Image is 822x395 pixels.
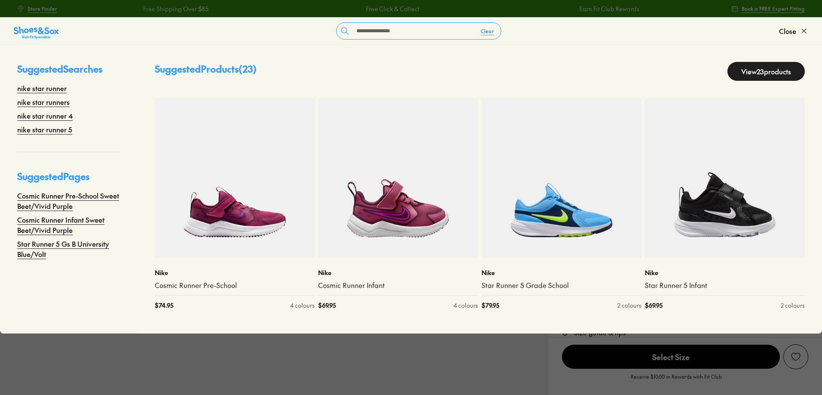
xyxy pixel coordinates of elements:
[631,373,722,388] p: Receive $10.00 in Rewards with Fit Club
[17,190,120,211] a: Cosmic Runner Pre-School Sweet Beet/Vivid Purple
[14,24,59,38] a: Shoes &amp; Sox
[17,239,120,259] a: Star Runner 5 Gs B University Blue/Volt
[779,21,808,40] button: Close
[482,268,641,277] p: Nike
[781,301,805,310] div: 2 colours
[239,62,257,75] span: ( 23 )
[318,268,478,277] p: Nike
[17,62,120,83] p: Suggested Searches
[14,26,59,40] img: SNS_Logo_Responsive.svg
[17,97,70,107] a: nike star runners
[645,301,663,310] span: $ 69.95
[155,281,315,290] a: Cosmic Runner Pre-School
[17,110,73,121] a: nike star runner 4
[17,124,72,135] a: nike star runner 5
[579,4,639,13] a: Earn Fit Club Rewards
[318,281,478,290] a: Cosmic Runner Infant
[155,62,257,81] p: Suggested Products
[742,5,805,12] span: Book a FREE Expert Fitting
[482,301,499,310] span: $ 79.95
[365,4,419,13] a: Free Click & Collect
[562,344,780,369] button: Select Size
[17,83,67,93] a: nike star runner
[779,26,796,36] span: Close
[155,301,173,310] span: $ 74.95
[645,281,805,290] a: Star Runner 5 Infant
[9,337,43,369] iframe: Gorgias live chat messenger
[727,62,805,81] a: View23products
[318,301,336,310] span: $ 69.95
[290,301,315,310] div: 4 colours
[482,281,641,290] a: Star Runner 5 Grade School
[17,214,120,235] a: Cosmic Runner Infant Sweet Beet/Vivid Purple
[155,268,315,277] p: Nike
[17,169,120,190] p: Suggested Pages
[143,4,208,13] a: Free Shipping Over $85
[617,301,641,310] div: 2 colours
[731,1,805,16] a: Book a FREE Expert Fitting
[645,268,805,277] p: Nike
[783,344,808,369] button: Add to Wishlist
[28,5,57,12] span: Store Finder
[17,1,57,16] a: Store Finder
[474,23,501,39] button: Clear
[454,301,478,310] div: 4 colours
